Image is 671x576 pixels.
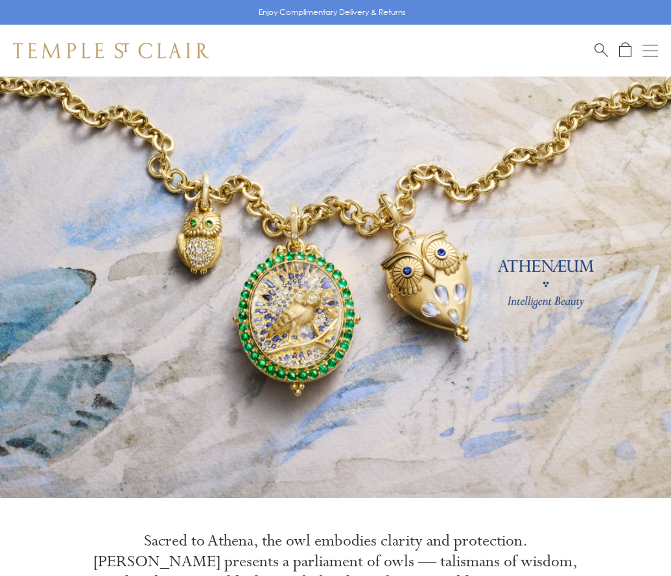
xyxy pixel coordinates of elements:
img: Temple St. Clair [13,43,209,58]
a: Search [594,42,608,58]
a: Open Shopping Bag [619,42,631,58]
button: Open navigation [642,43,658,58]
p: Enjoy Complimentary Delivery & Returns [259,6,406,19]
